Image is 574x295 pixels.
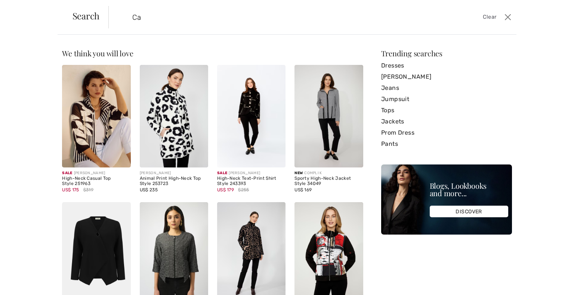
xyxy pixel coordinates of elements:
[381,60,512,71] a: Dresses
[62,65,130,167] img: High-Neck Casual Top Style 251963. Black/Vanilla
[217,170,286,176] div: [PERSON_NAME]
[238,186,249,193] span: $255
[381,164,512,235] img: Blogs, Lookbooks and more...
[294,171,303,175] span: New
[140,187,158,192] span: US$ 235
[381,82,512,94] a: Jeans
[217,171,227,175] span: Sale
[62,187,79,192] span: US$ 175
[381,138,512,150] a: Pants
[381,94,512,105] a: Jumpsuit
[294,65,363,167] img: Sporty High-Neck Jacket Style 34049. Grey
[140,176,208,186] div: Animal Print High-Neck Top Style 253723
[502,11,513,23] button: Close
[217,187,234,192] span: US$ 179
[430,206,508,217] div: DISCOVER
[140,65,208,167] img: Animal Print High-Neck Top Style 253723. Off White/Black
[381,71,512,82] a: [PERSON_NAME]
[140,170,208,176] div: [PERSON_NAME]
[294,176,363,186] div: Sporty High-Neck Jacket Style 34049
[217,65,286,167] img: High-Neck Text-Print Shirt Style 243393. Black/Beige
[430,182,508,197] div: Blogs, Lookbooks and more...
[62,48,133,58] span: We think you will love
[381,105,512,116] a: Tops
[217,176,286,186] div: High-Neck Text-Print Shirt Style 243393
[16,5,32,12] span: Chat
[294,187,312,192] span: US$ 169
[62,170,130,176] div: [PERSON_NAME]
[83,186,93,193] span: $319
[62,176,130,186] div: High-Neck Casual Top Style 251963
[294,170,363,176] div: COMPLI K
[127,6,408,28] input: TYPE TO SEARCH
[381,116,512,127] a: Jackets
[381,50,512,57] div: Trending searches
[62,171,72,175] span: Sale
[72,11,100,20] span: Search
[483,13,497,21] span: Clear
[381,127,512,138] a: Prom Dress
